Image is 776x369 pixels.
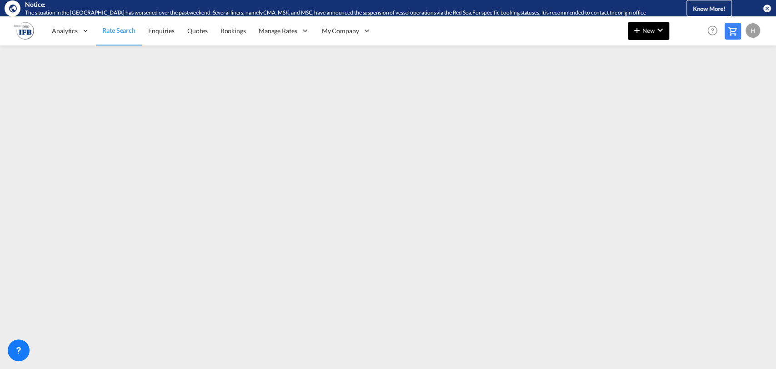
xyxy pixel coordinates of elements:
[252,16,315,45] div: Manage Rates
[181,16,214,45] a: Quotes
[693,5,726,12] span: Know More!
[628,22,669,40] button: icon-plus 400-fgNewicon-chevron-down
[259,26,297,35] span: Manage Rates
[214,16,252,45] a: Bookings
[746,23,760,38] div: H
[142,16,181,45] a: Enquiries
[45,16,96,45] div: Analytics
[631,27,666,34] span: New
[14,20,34,41] img: b628ab10256c11eeb52753acbc15d091.png
[96,16,142,45] a: Rate Search
[655,25,666,35] md-icon: icon-chevron-down
[220,27,246,35] span: Bookings
[102,26,135,34] span: Rate Search
[705,23,720,38] span: Help
[52,26,78,35] span: Analytics
[762,4,771,13] button: icon-close-circle
[705,23,725,39] div: Help
[322,26,359,35] span: My Company
[315,16,377,45] div: My Company
[8,4,17,13] md-icon: icon-earth
[187,27,207,35] span: Quotes
[25,9,656,17] div: The situation in the Red Sea has worsened over the past weekend. Several liners, namely CMA, MSK,...
[148,27,175,35] span: Enquiries
[631,25,642,35] md-icon: icon-plus 400-fg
